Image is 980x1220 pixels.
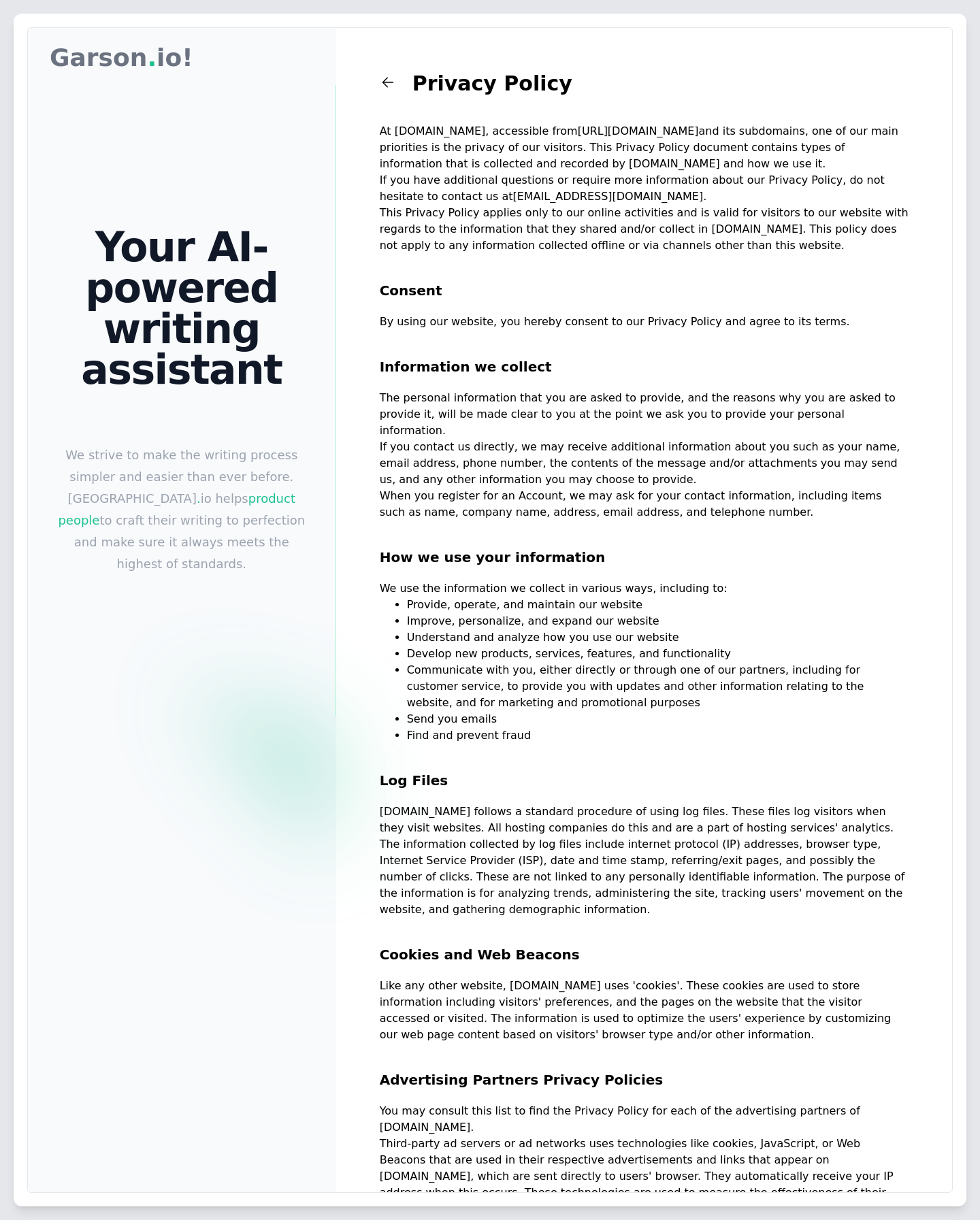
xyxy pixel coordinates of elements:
li: Send you emails [407,711,909,727]
h1: Your AI-powered writing assistant [50,227,314,390]
li: Improve, personalize, and expand our website [407,613,909,629]
h1: Privacy Policy [412,71,572,123]
a: [EMAIL_ADDRESS][DOMAIN_NAME] [512,190,703,203]
h2: Advertising Partners Privacy Policies [380,1043,909,1103]
p: [DOMAIN_NAME] follows a standard procedure of using log files. These files log visitors when they... [380,804,909,918]
nav: Global [50,44,314,85]
a: Garson.io! [46,40,197,89]
li: Develop new products, services, features, and functionality [407,646,909,662]
li: Provide, operate, and maintain our website [407,597,909,613]
p: At [DOMAIN_NAME], accessible from and its subdomains, one of our main priorities is the privacy o... [380,123,909,172]
p: You may consult this list to find the Privacy Policy for each of the advertising partners of [DOM... [380,1103,909,1136]
p: This Privacy Policy applies only to our online activities and is valid for visitors to our websit... [380,205,909,254]
p: If you contact us directly, we may receive additional information about you such as your name, em... [380,439,909,488]
h2: Consent [380,254,909,314]
h2: Cookies and Web Beacons [380,918,909,978]
p: Garson io! [50,44,193,85]
span: . [147,44,157,71]
p: When you register for an Account, we may ask for your contact information, including items such a... [380,488,909,521]
p: If you have additional questions or require more information about our Privacy Policy, do not hes... [380,172,909,205]
h2: How we use your information [380,521,909,580]
span: product people [58,491,295,527]
li: Find and prevent fraud [407,727,909,744]
p: Like any other website, [DOMAIN_NAME] uses 'cookies'. These cookies are used to store information... [380,978,909,1043]
p: We strive to make the writing process simpler and easier than ever before. [GEOGRAPHIC_DATA] io h... [50,444,314,575]
p: We use the information we collect in various ways, including to: [380,580,909,597]
a: [URL][DOMAIN_NAME] [578,125,699,137]
li: Communicate with you, either directly or through one of our partners, including for customer serv... [407,662,909,711]
li: Understand and analyze how you use our website [407,629,909,646]
h2: Information we collect [380,330,909,390]
p: By using our website, you hereby consent to our Privacy Policy and agree to its terms. [380,314,909,330]
p: The personal information that you are asked to provide, and the reasons why you are asked to prov... [380,390,909,439]
span: . [197,491,201,506]
h2: Log Files [380,744,909,804]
